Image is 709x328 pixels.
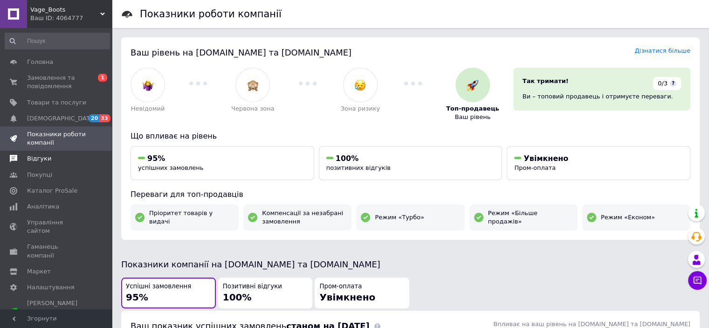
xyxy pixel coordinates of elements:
[27,130,86,147] span: Показники роботи компанії
[99,114,110,122] span: 33
[27,74,86,91] span: Замовлення та повідомлення
[231,105,275,113] span: Червона зона
[507,146,690,180] button: УвімкненоПром-оплата
[27,267,51,276] span: Маркет
[89,114,99,122] span: 20
[455,113,491,121] span: Ваш рівень
[653,77,681,90] div: 0/3
[223,282,282,291] span: Позитивні відгуки
[27,98,86,107] span: Товари та послуги
[262,209,347,226] span: Компенсації за незабрані замовлення
[27,58,53,66] span: Головна
[523,77,569,84] span: Так тримати!
[341,105,380,113] span: Зона ризику
[142,79,154,91] img: :woman-shrugging:
[446,105,499,113] span: Топ-продавець
[319,146,502,180] button: 100%позитивних відгуків
[319,292,375,303] span: Увімкнено
[131,105,165,113] span: Невідомий
[27,243,86,259] span: Гаманець компанії
[131,48,351,57] span: Ваш рівень на [DOMAIN_NAME] та [DOMAIN_NAME]
[27,202,59,211] span: Аналітика
[131,132,217,140] span: Що впливає на рівень
[27,114,96,123] span: [DEMOGRAPHIC_DATA]
[514,164,556,171] span: Пром-оплата
[601,213,655,222] span: Режим «Економ»
[140,8,282,20] h1: Показники роботи компанії
[326,164,391,171] span: позитивних відгуків
[27,154,51,163] span: Відгуки
[634,47,690,54] a: Дізнатися більше
[131,146,314,180] button: 95%успішних замовлень
[121,259,380,269] span: Показники компанії на [DOMAIN_NAME] та [DOMAIN_NAME]
[375,213,424,222] span: Режим «Турбо»
[223,292,252,303] span: 100%
[27,187,77,195] span: Каталог ProSale
[126,282,191,291] span: Успішні замовлення
[319,282,362,291] span: Пром-оплата
[30,14,112,22] div: Ваш ID: 4064777
[30,6,100,14] span: Vage_Boots
[138,164,203,171] span: успішних замовлень
[467,79,478,91] img: :rocket:
[315,278,409,309] button: Пром-оплатаУвімкнено
[27,218,86,235] span: Управління сайтом
[147,154,165,163] span: 95%
[523,92,681,101] div: Ви – топовий продавець і отримуєте переваги.
[688,271,707,290] button: Чат з покупцем
[218,278,313,309] button: Позитивні відгуки100%
[488,209,573,226] span: Режим «Більше продажів»
[131,190,243,199] span: Переваги для топ-продавців
[27,299,86,325] span: [PERSON_NAME] та рахунки
[126,292,148,303] span: 95%
[27,283,75,292] span: Налаштування
[27,171,52,179] span: Покупці
[149,209,234,226] span: Пріоритет товарів у видачі
[523,154,568,163] span: Увімкнено
[670,80,676,87] span: ?
[493,321,690,328] span: Впливає на ваш рівень на [DOMAIN_NAME] та [DOMAIN_NAME]
[336,154,358,163] span: 100%
[247,79,259,91] img: :see_no_evil:
[5,33,110,49] input: Пошук
[354,79,366,91] img: :disappointed_relieved:
[98,74,107,82] span: 1
[121,278,216,309] button: Успішні замовлення95%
